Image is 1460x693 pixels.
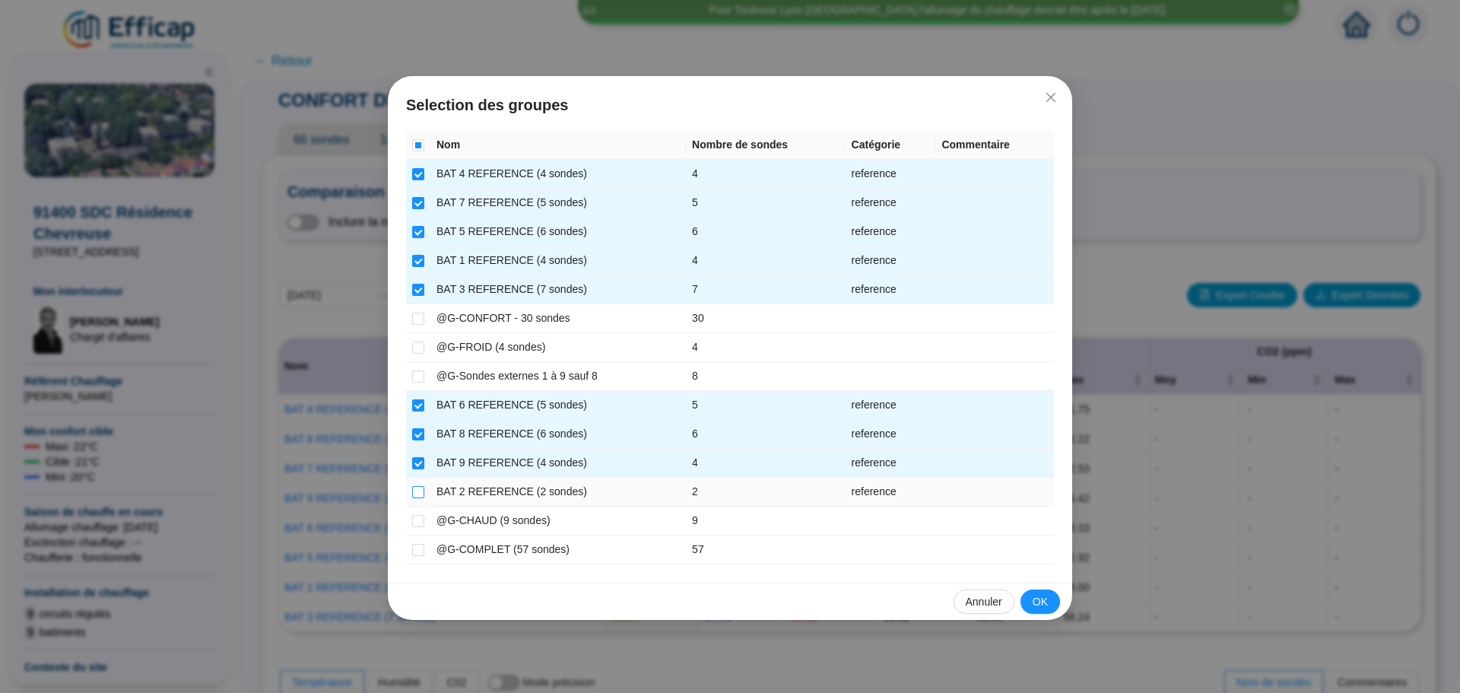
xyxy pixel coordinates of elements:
td: 5 [686,391,845,420]
td: 8 [686,362,845,391]
td: 6 [686,420,845,449]
td: BAT 1 REFERENCE (4 sondes) [430,246,686,275]
span: OK [1033,594,1048,610]
td: reference [846,391,936,420]
td: BAT 9 REFERENCE (4 sondes) [430,449,686,478]
td: BAT 8 REFERENCE (6 sondes) [430,420,686,449]
span: close [1045,91,1057,103]
td: reference [846,420,936,449]
td: 4 [686,246,845,275]
td: @G-Sondes externes 1 à 9 sauf 8 [430,362,686,391]
th: Catégorie [846,131,936,160]
td: 4 [686,449,845,478]
td: reference [846,449,936,478]
button: OK [1020,590,1060,614]
button: Annuler [954,590,1014,614]
td: BAT 6 REFERENCE (5 sondes) [430,391,686,420]
td: 2 [686,478,845,507]
th: Commentaire [935,131,1054,160]
span: Selection des groupes [406,94,1054,116]
td: BAT 4 REFERENCE (4 sondes) [430,160,686,189]
td: @G-COMPLET (57 sondes) [430,536,686,564]
td: 57 [686,536,845,564]
td: @G-CONFORT - 30 sondes [430,304,686,333]
td: 5 [686,189,845,218]
span: Fermer [1039,91,1063,103]
td: reference [846,478,936,507]
td: BAT 3 REFERENCE (7 sondes) [430,275,686,304]
td: 7 [686,275,845,304]
td: BAT 5 REFERENCE (6 sondes) [430,218,686,246]
td: reference [846,275,936,304]
td: reference [846,160,936,189]
td: 4 [686,160,845,189]
td: BAT 2 REFERENCE (2 sondes) [430,478,686,507]
td: reference [846,218,936,246]
button: Close [1039,85,1063,110]
td: reference [846,189,936,218]
td: reference [846,246,936,275]
td: BAT 7 REFERENCE (5 sondes) [430,189,686,218]
td: 6 [686,218,845,246]
th: Nom [430,131,686,160]
td: 4 [686,333,845,362]
span: Annuler [966,594,1002,610]
td: 30 [686,304,845,333]
td: @G-CHAUD (9 sondes) [430,507,686,536]
td: 9 [686,507,845,536]
th: Nombre de sondes [686,131,845,160]
td: @G-FROID (4 sondes) [430,333,686,362]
